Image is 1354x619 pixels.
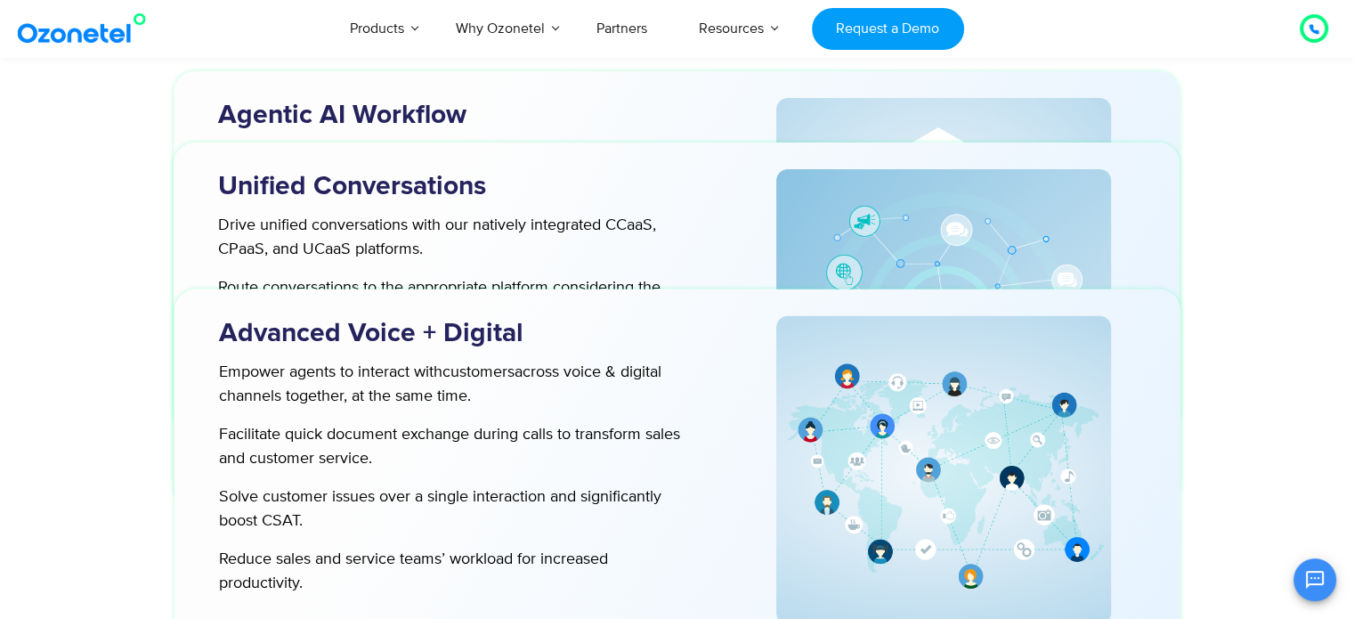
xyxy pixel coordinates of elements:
span: customers [442,362,515,382]
h3: Advanced Voice + Digital [219,316,718,351]
p: Reduce sales and service teams’ workload for increased productivity. [219,548,681,596]
h3: Agentic AI Workflow [218,98,717,133]
button: Open chat [1293,558,1336,601]
h3: Unified Conversations [218,169,717,204]
p: Solve customer issues over a single interaction and significantly boost CSAT. [219,485,681,533]
p: Drive unified conversations with our natively integrated CCaaS, CPaaS, and UCaaS platforms. [218,214,680,262]
a: Request a Demo [812,8,964,50]
p: Facilitate quick document exchange during calls to transform sales and customer service. [219,423,681,471]
p: Route conversations to the appropriate platform considering the immediate need along with a broad... [218,276,680,348]
p: Empower agents to interact with across voice & digital channels together, at the same time. [219,361,681,409]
